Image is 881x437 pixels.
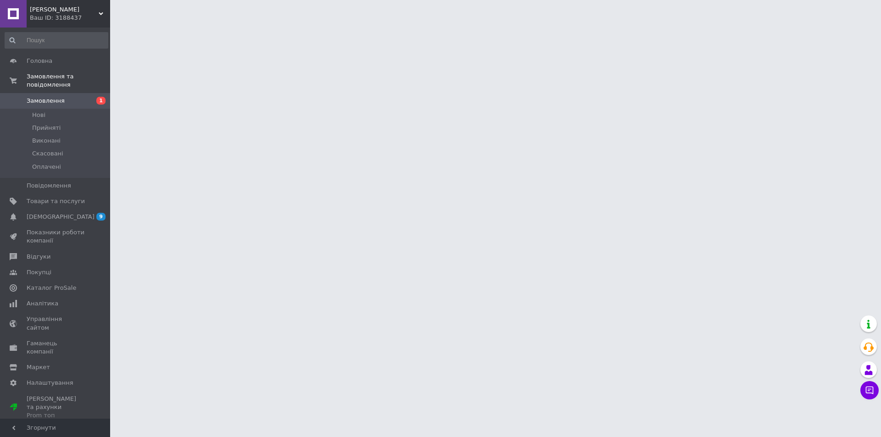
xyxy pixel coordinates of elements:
[96,97,106,105] span: 1
[27,379,73,387] span: Налаштування
[27,299,58,308] span: Аналітика
[27,284,76,292] span: Каталог ProSale
[30,6,99,14] span: Світ Риболовлі
[860,381,879,399] button: Чат з покупцем
[27,253,50,261] span: Відгуки
[27,197,85,205] span: Товари та послуги
[32,111,45,119] span: Нові
[27,72,110,89] span: Замовлення та повідомлення
[30,14,110,22] div: Ваш ID: 3188437
[27,411,85,420] div: Prom топ
[32,137,61,145] span: Виконані
[27,182,71,190] span: Повідомлення
[27,213,95,221] span: [DEMOGRAPHIC_DATA]
[27,363,50,371] span: Маркет
[27,57,52,65] span: Головна
[27,395,85,420] span: [PERSON_NAME] та рахунки
[32,149,63,158] span: Скасовані
[96,213,106,221] span: 9
[5,32,108,49] input: Пошук
[32,124,61,132] span: Прийняті
[32,163,61,171] span: Оплачені
[27,268,51,277] span: Покупці
[27,315,85,332] span: Управління сайтом
[27,228,85,245] span: Показники роботи компанії
[27,339,85,356] span: Гаманець компанії
[27,97,65,105] span: Замовлення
